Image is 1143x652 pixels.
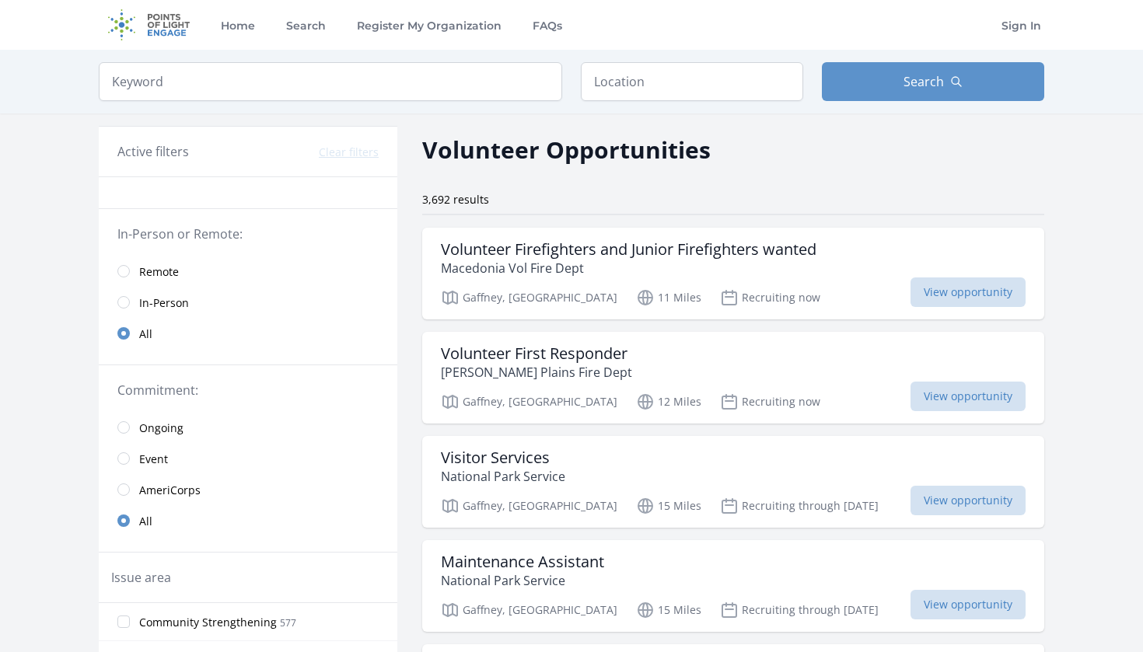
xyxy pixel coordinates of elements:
a: All [99,505,397,536]
span: AmeriCorps [139,483,201,498]
span: Event [139,452,168,467]
a: Maintenance Assistant National Park Service Gaffney, [GEOGRAPHIC_DATA] 15 Miles Recruiting throug... [422,540,1044,632]
a: Visitor Services National Park Service Gaffney, [GEOGRAPHIC_DATA] 15 Miles Recruiting through [DA... [422,436,1044,528]
span: Community Strengthening [139,615,277,630]
p: Macedonia Vol Fire Dept [441,259,816,277]
h3: Visitor Services [441,448,565,467]
p: 15 Miles [636,497,701,515]
button: Clear filters [319,145,379,160]
p: 11 Miles [636,288,701,307]
span: All [139,514,152,529]
p: National Park Service [441,571,604,590]
a: AmeriCorps [99,474,397,505]
h3: Volunteer First Responder [441,344,632,363]
p: Gaffney, [GEOGRAPHIC_DATA] [441,288,617,307]
legend: In-Person or Remote: [117,225,379,243]
p: 15 Miles [636,601,701,619]
input: Community Strengthening 577 [117,615,130,628]
p: 12 Miles [636,392,701,411]
p: Recruiting now [720,288,820,307]
span: Search [904,72,944,91]
a: Remote [99,256,397,287]
a: Ongoing [99,412,397,443]
button: Search [822,62,1044,101]
span: Remote [139,264,179,280]
h3: Active filters [117,142,189,161]
p: Gaffney, [GEOGRAPHIC_DATA] [441,601,617,619]
input: Location [581,62,803,101]
span: Ongoing [139,420,184,436]
a: Volunteer First Responder [PERSON_NAME] Plains Fire Dept Gaffney, [GEOGRAPHIC_DATA] 12 Miles Recr... [422,332,1044,424]
p: Gaffney, [GEOGRAPHIC_DATA] [441,497,617,515]
p: National Park Service [441,467,565,486]
h2: Volunteer Opportunities [422,132,711,167]
span: View opportunity [911,486,1026,515]
p: Recruiting through [DATE] [720,601,879,619]
span: View opportunity [911,590,1026,619]
legend: Commitment: [117,381,379,399]
span: 577 [280,616,296,629]
h3: Volunteer Firefighters and Junior Firefighters wanted [441,240,816,259]
p: Recruiting through [DATE] [720,497,879,515]
p: Gaffney, [GEOGRAPHIC_DATA] [441,392,617,411]
span: All [139,326,152,342]
a: In-Person [99,287,397,318]
a: All [99,318,397,349]
h3: Maintenance Assistant [441,553,604,571]
p: Recruiting now [720,392,820,411]
span: In-Person [139,295,189,311]
span: View opportunity [911,382,1026,411]
a: Volunteer Firefighters and Junior Firefighters wanted Macedonia Vol Fire Dept Gaffney, [GEOGRAPHI... [422,228,1044,319]
a: Event [99,443,397,474]
span: View opportunity [911,277,1026,307]
legend: Issue area [111,568,171,587]
span: 3,692 results [422,192,489,207]
p: [PERSON_NAME] Plains Fire Dept [441,363,632,382]
input: Keyword [99,62,562,101]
